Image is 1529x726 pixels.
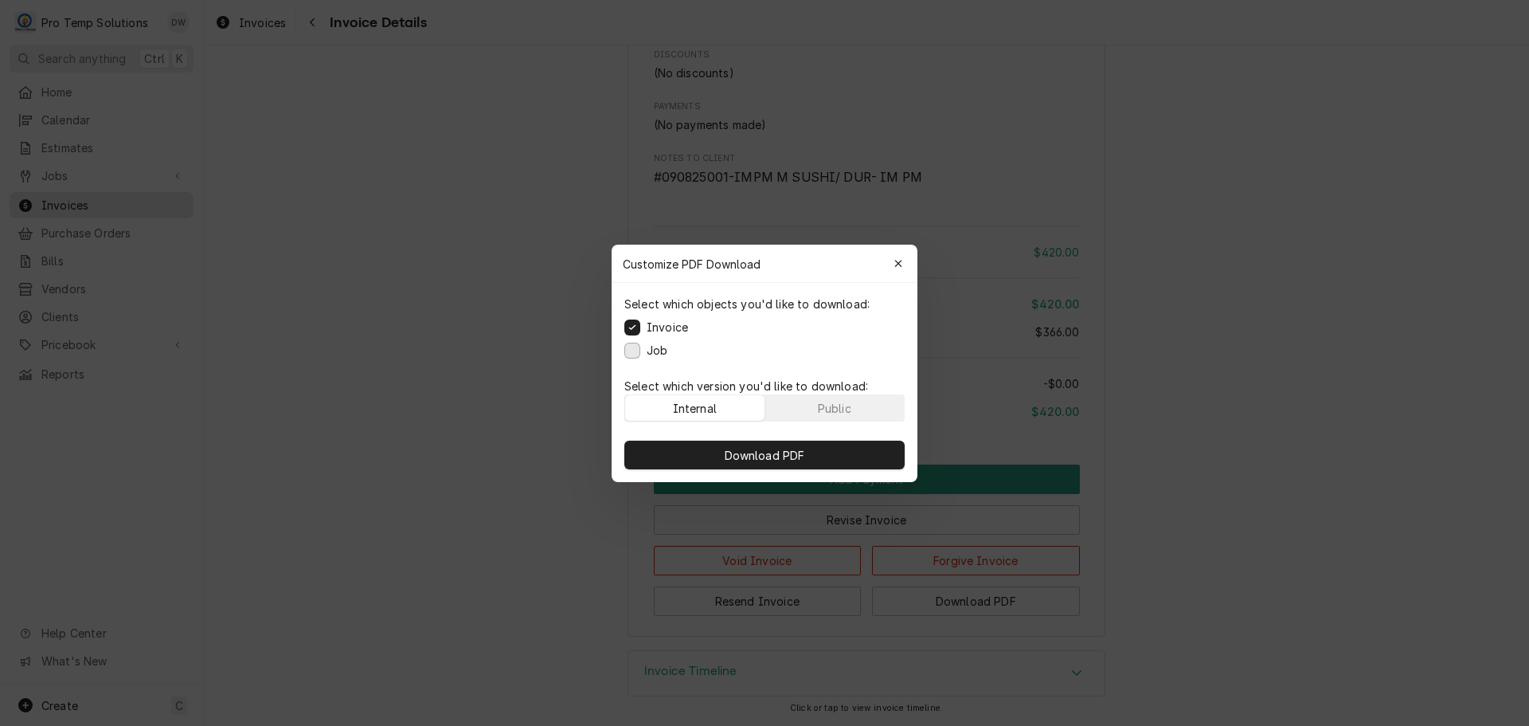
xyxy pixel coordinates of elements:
[673,399,717,416] div: Internal
[647,342,667,359] label: Job
[624,296,870,312] p: Select which objects you'd like to download:
[647,319,688,336] label: Invoice
[818,399,851,416] div: Public
[612,245,917,283] div: Customize PDF Download
[624,378,905,394] p: Select which version you'd like to download:
[624,441,905,469] button: Download PDF
[721,446,808,463] span: Download PDF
